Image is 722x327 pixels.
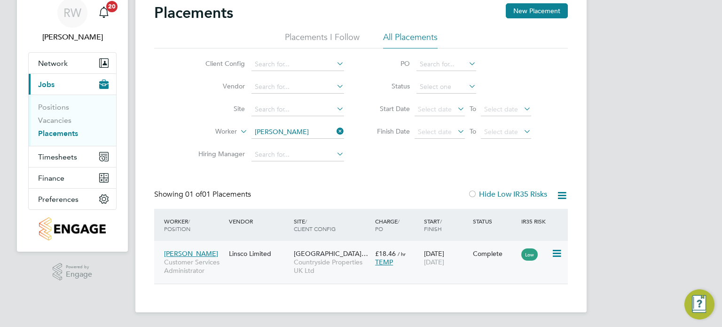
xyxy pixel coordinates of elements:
label: Status [368,82,410,90]
span: Select date [484,105,518,113]
span: Select date [484,128,518,136]
div: IR35 Risk [519,213,551,230]
div: Showing [154,190,253,199]
span: Select date [418,105,452,113]
span: / Position [164,217,190,232]
span: 01 of [185,190,202,199]
button: Jobs [29,74,116,95]
label: Worker [183,127,237,136]
span: Timesheets [38,152,77,161]
div: Site [291,213,373,237]
span: 01 Placements [185,190,251,199]
label: Vendor [191,82,245,90]
div: Jobs [29,95,116,146]
a: Powered byEngage [53,263,93,281]
button: New Placement [506,3,568,18]
input: Search for... [251,103,344,116]
span: Select date [418,128,452,136]
a: Vacancies [38,116,71,125]
li: Placements I Follow [285,32,360,48]
h2: Placements [154,3,233,22]
span: Countryside Properties UK Ltd [294,258,370,275]
span: / hr [398,250,406,257]
span: 20 [106,1,118,12]
button: Finance [29,167,116,188]
input: Select one [416,80,476,94]
span: Finance [38,174,64,183]
button: Preferences [29,189,116,209]
a: Placements [38,129,78,138]
label: Hiring Manager [191,150,245,158]
span: Richard Walsh [28,32,117,43]
span: £18.46 [375,249,396,258]
input: Search for... [251,80,344,94]
span: Customer Services Administrator [164,258,224,275]
div: Worker [162,213,227,237]
span: To [467,103,479,115]
label: PO [368,59,410,68]
div: [DATE] [422,245,471,271]
span: [PERSON_NAME] [164,249,218,258]
button: Network [29,53,116,73]
img: countryside-properties-logo-retina.png [39,217,105,240]
div: Complete [473,249,517,258]
span: RW [63,7,81,19]
label: Finish Date [368,127,410,136]
span: Network [38,59,68,68]
label: Site [191,104,245,113]
span: / Client Config [294,217,336,232]
a: Go to home page [28,217,117,240]
label: Start Date [368,104,410,113]
span: / Finish [424,217,442,232]
input: Search for... [251,148,344,161]
span: To [467,125,479,137]
div: Linsco Limited [227,245,291,263]
span: / PO [375,217,400,232]
span: [DATE] [424,258,444,266]
span: Engage [66,271,92,279]
span: Jobs [38,80,55,89]
span: Powered by [66,263,92,271]
li: All Placements [383,32,438,48]
span: Preferences [38,195,78,204]
input: Search for... [251,126,344,139]
span: Low [521,248,538,261]
a: Positions [38,103,69,112]
div: Charge [373,213,422,237]
label: Hide Low IR35 Risks [468,190,547,199]
label: Client Config [191,59,245,68]
button: Engage Resource Center [684,289,714,319]
div: Start [422,213,471,237]
span: TEMP [375,258,393,266]
div: Status [471,213,519,230]
a: [PERSON_NAME]Customer Services AdministratorLinsco Limited[GEOGRAPHIC_DATA]…Countryside Propertie... [162,244,568,252]
div: Vendor [227,213,291,230]
input: Search for... [416,58,476,71]
button: Timesheets [29,146,116,167]
span: [GEOGRAPHIC_DATA]… [294,249,368,258]
input: Search for... [251,58,344,71]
